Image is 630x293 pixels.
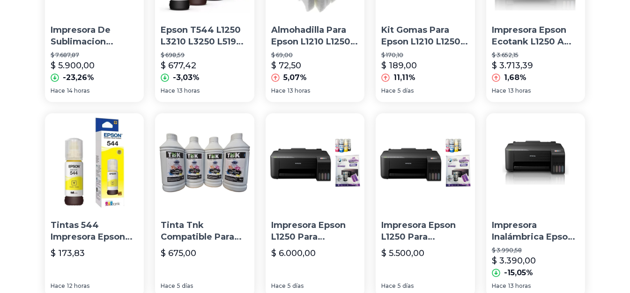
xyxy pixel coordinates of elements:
p: $ 675,00 [161,247,196,260]
span: Hace [51,282,65,290]
span: Hace [492,87,506,95]
p: $ 69,00 [271,51,359,59]
p: $ 72,50 [271,59,301,72]
p: 11,11% [393,72,415,83]
span: 5 días [398,87,414,95]
p: $ 698,59 [161,51,248,59]
span: Hace [492,282,506,290]
p: Almohadilla Para Epson L1210 L1250 L3210 L3250 L3260 L5190 [271,24,359,48]
p: $ 6.000,00 [271,247,316,260]
span: 13 horas [508,87,531,95]
p: Impresora Inalámbrica Epson Ecotank L1250 Inyeccion De Tinta [492,220,579,243]
span: Hace [161,87,175,95]
span: Hace [381,87,396,95]
p: Impresora Epson L1250 Para Sublimación Color Make [381,220,469,243]
span: Hace [161,282,175,290]
span: 13 horas [508,282,531,290]
img: Impresora Epson L1250 Para Sublimación Color Make [266,113,364,212]
img: Tinta Tnk Compatible Para Epson L1110 L1210 L1250 4lt [155,113,254,212]
span: 5 días [288,282,304,290]
p: -3,03% [173,72,200,83]
p: Impresora Epson L1250 Para Sublimación Color Make [271,220,359,243]
span: 14 horas [67,87,89,95]
p: Impresora De Sublimacion Sublimar Epson L1250 Con Extras [51,24,138,48]
span: 13 horas [288,87,310,95]
p: 5,07% [283,72,307,83]
span: 13 horas [177,87,200,95]
span: 5 días [398,282,414,290]
img: Tintas 544 Impresora Epson L5590 L3150 L1250 L1210 [45,113,144,212]
p: $ 3.390,00 [492,254,536,267]
p: Impresora Epson Ecotank L1250 A Color (c11cj71301) [492,24,579,48]
p: $ 3.990,58 [492,247,579,254]
span: 5 días [177,282,193,290]
p: $ 3.713,39 [492,59,533,72]
span: Hace [271,282,286,290]
p: $ 170,10 [381,51,469,59]
p: -23,26% [63,72,94,83]
p: $ 173,83 [51,247,85,260]
span: 12 horas [67,282,89,290]
img: Impresora Epson L1250 Para Sublimación Color Make [376,113,474,212]
p: $ 7.687,87 [51,51,138,59]
span: Hace [271,87,286,95]
p: $ 189,00 [381,59,417,72]
span: Hace [51,87,65,95]
span: Hace [381,282,396,290]
p: $ 677,42 [161,59,196,72]
img: Impresora Inalámbrica Epson Ecotank L1250 Inyeccion De Tinta [486,113,585,212]
p: $ 3.652,15 [492,51,579,59]
p: -15,05% [504,267,533,278]
p: 1,68% [504,72,526,83]
p: Tintas 544 Impresora Epson L5590 L3150 L1250 L1210 [51,220,138,243]
p: $ 5.900,00 [51,59,95,72]
p: Kit Gomas Para Epson L1210 L1250 L3210 L3250 L4250 L5290 [381,24,469,48]
p: $ 5.500,00 [381,247,424,260]
p: Epson T544 L1250 L3210 L3250 L5190 L5290 Ecotank Ecofit 4pzs [161,24,248,48]
p: Tinta Tnk Compatible Para Epson L1110 L1210 L1250 4lt [161,220,248,243]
